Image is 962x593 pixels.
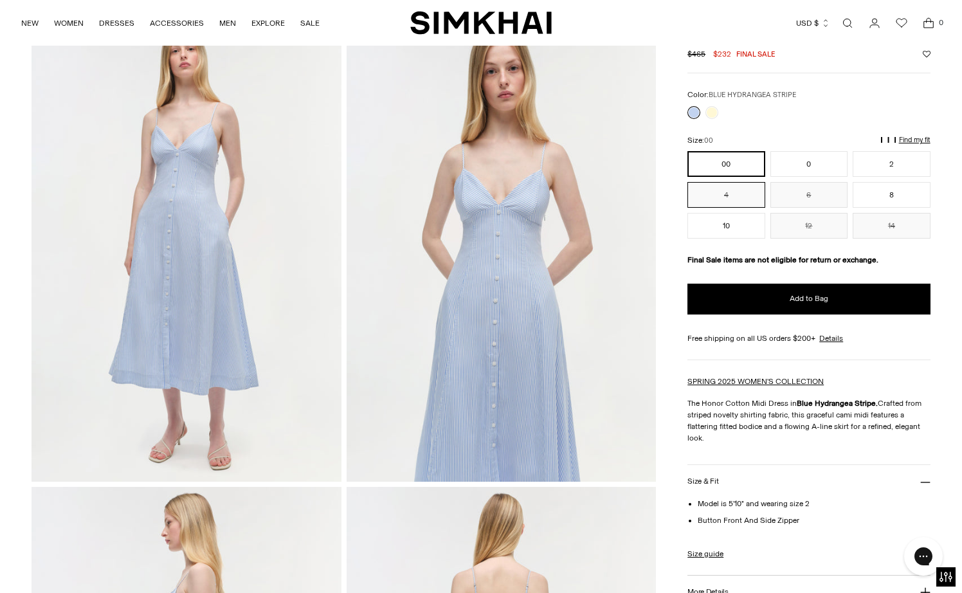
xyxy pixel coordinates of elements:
a: EXPLORE [251,9,285,37]
a: Details [819,333,843,344]
a: Open search modal [835,10,860,36]
button: 12 [770,213,848,239]
button: 2 [853,151,930,177]
a: ACCESSORIES [150,9,204,37]
strong: Final Sale items are not eligible for return or exchange. [687,255,878,264]
button: Add to Wishlist [923,50,930,58]
iframe: Gorgias live chat messenger [898,533,949,580]
button: USD $ [796,9,830,37]
button: Add to Bag [687,284,930,315]
s: $465 [687,48,705,60]
button: 4 [687,182,765,208]
a: MEN [219,9,236,37]
span: 00 [704,136,713,145]
li: Button Front And Side Zipper [698,515,930,526]
img: Honor Cotton Midi Dress [347,17,656,482]
a: DRESSES [99,9,134,37]
button: 6 [770,182,848,208]
a: Open cart modal [916,10,941,36]
iframe: Sign Up via Text for Offers [10,544,129,583]
button: Size & Fit [687,465,930,498]
a: Size guide [687,548,723,560]
li: Model is 5'10" and wearing size 2 [698,498,930,509]
a: SIMKHAI [410,10,552,35]
button: 10 [687,213,765,239]
a: Go to the account page [862,10,887,36]
h3: Size & Fit [687,477,718,486]
a: WOMEN [54,9,84,37]
button: 8 [853,182,930,208]
label: Color: [687,89,796,101]
a: NEW [21,9,39,37]
span: Add to Bag [790,293,828,304]
button: 00 [687,151,765,177]
strong: Blue Hydrangea Stripe. [797,399,878,408]
span: 0 [935,17,947,28]
span: $232 [713,48,731,60]
a: SALE [300,9,320,37]
img: Honor Cotton Midi Dress [32,17,341,482]
button: 14 [853,213,930,239]
p: The Honor Cotton Midi Dress in Crafted from striped novelty shirting fabric, this graceful cami m... [687,397,930,444]
label: Size: [687,134,713,147]
span: BLUE HYDRANGEA STRIPE [709,91,796,99]
a: SPRING 2025 WOMEN'S COLLECTION [687,377,824,386]
div: Free shipping on all US orders $200+ [687,333,930,344]
a: Wishlist [889,10,914,36]
button: 0 [770,151,848,177]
